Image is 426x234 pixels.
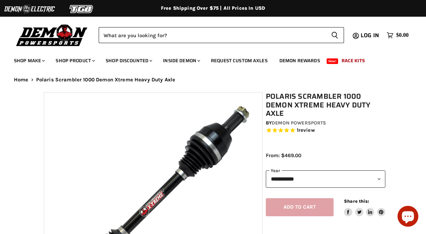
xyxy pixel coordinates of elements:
span: 1 reviews [297,127,315,133]
a: Demon Rewards [274,54,325,68]
span: Rated 5.0 out of 5 stars 1 reviews [266,127,385,134]
ul: Main menu [9,51,407,68]
a: Log in [358,32,383,39]
a: Home [14,77,28,83]
span: Log in [361,31,379,40]
img: TGB Logo 2 [56,2,108,16]
h1: Polaris Scrambler 1000 Demon Xtreme Heavy Duty Axle [266,92,385,118]
a: Race Kits [336,54,370,68]
a: Request Custom Axles [206,54,273,68]
a: Inside Demon [158,54,204,68]
a: Shop Product [50,54,99,68]
img: Demon Powersports [14,23,90,47]
span: From: $469.00 [266,152,301,159]
img: Demon Electric Logo 2 [3,2,56,16]
button: Search [326,27,344,43]
select: year [266,170,385,187]
inbox-online-store-chat: Shopify online store chat [395,206,420,228]
form: Product [99,27,344,43]
span: Share this: [344,199,369,204]
a: Demon Powersports [272,120,326,126]
span: $0.00 [396,32,409,39]
aside: Share this: [344,198,385,217]
a: Shop Discounted [100,54,156,68]
div: by [266,119,385,127]
a: $0.00 [383,30,412,40]
a: Shop Make [9,54,49,68]
span: New! [327,58,338,64]
input: Search [99,27,326,43]
span: Polaris Scrambler 1000 Demon Xtreme Heavy Duty Axle [36,77,175,83]
span: review [298,127,315,133]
